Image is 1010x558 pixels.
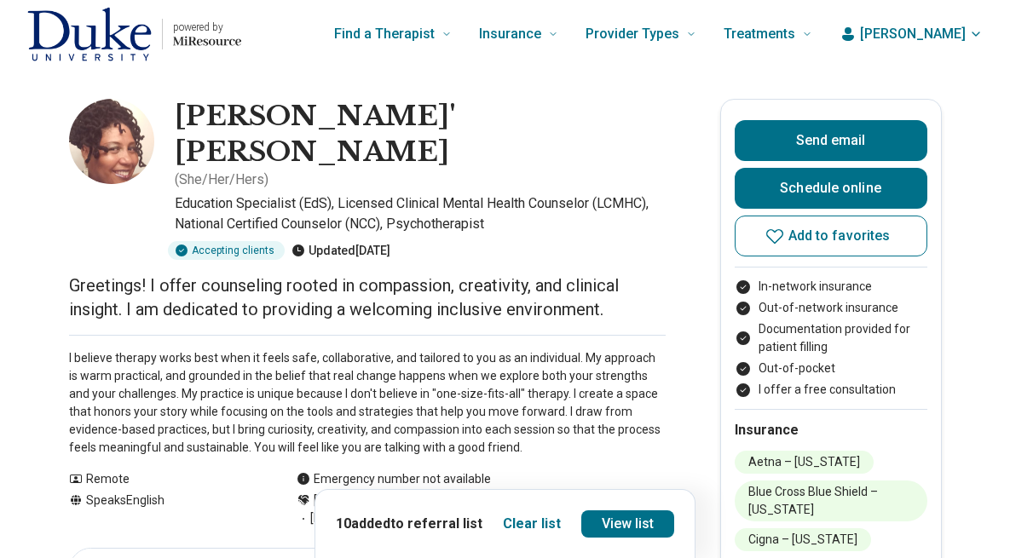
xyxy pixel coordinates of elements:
button: Add to favorites [735,216,927,256]
div: Remote [69,470,263,488]
span: [DEMOGRAPHIC_DATA] [297,509,437,527]
a: Schedule online [735,168,927,209]
p: Education Specialist (EdS), Licensed Clinical Mental Health Counselor (LCMHC), National Certified... [175,193,666,234]
button: Send email [735,120,927,161]
p: powered by [173,20,241,34]
p: I believe therapy works best when it feels safe, collaborative, and tailored to you as an individ... [69,349,666,457]
p: ( She/Her/Hers ) [175,170,268,190]
li: Blue Cross Blue Shield – [US_STATE] [735,480,927,521]
div: Speaks English [69,492,263,527]
a: Home page [27,7,241,61]
p: 10 added [336,514,482,534]
li: Aetna – [US_STATE] [735,451,874,474]
div: Emergency number not available [297,470,491,488]
a: View list [581,510,675,538]
h1: [PERSON_NAME]' [PERSON_NAME] [175,99,666,170]
li: Out-of-network insurance [735,299,927,317]
p: Greetings! I offer counseling rooted in compassion, creativity, and clinical insight. I am dedica... [69,273,666,321]
div: Updated [DATE] [291,241,390,260]
span: Insurance [479,22,541,46]
span: Add to favorites [788,229,891,243]
li: Cigna – [US_STATE] [735,528,871,551]
button: Clear list [503,514,561,534]
button: [PERSON_NAME] [840,24,983,44]
img: Lynnee' Ryan, Education Specialist (EdS) [69,99,154,184]
h2: Insurance [735,420,927,440]
span: Treatments [724,22,795,46]
span: [DEMOGRAPHIC_DATA]/Black [314,492,475,509]
li: I offer a free consultation [735,381,927,399]
span: to referral list [390,515,482,532]
li: Documentation provided for patient filling [735,320,927,356]
span: [PERSON_NAME] [860,24,966,44]
span: Find a Therapist [334,22,435,46]
li: In-network insurance [735,278,927,296]
ul: Payment options [735,278,927,399]
span: Provider Types [586,22,679,46]
div: Accepting clients [168,241,285,260]
li: Out-of-pocket [735,360,927,377]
